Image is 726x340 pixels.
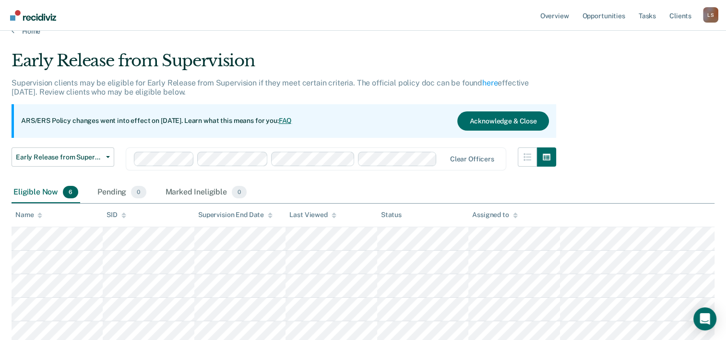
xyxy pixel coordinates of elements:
[198,211,273,219] div: Supervision End Date
[693,307,716,330] div: Open Intercom Messenger
[16,153,102,161] span: Early Release from Supervision
[232,186,247,198] span: 0
[95,182,148,203] div: Pending0
[381,211,402,219] div: Status
[703,7,718,23] button: Profile dropdown button
[15,211,42,219] div: Name
[450,155,494,163] div: Clear officers
[12,27,714,36] a: Home
[10,10,56,21] img: Recidiviz
[703,7,718,23] div: L S
[472,211,517,219] div: Assigned to
[482,78,498,87] a: here
[12,51,556,78] div: Early Release from Supervision
[12,147,114,167] button: Early Release from Supervision
[279,117,292,124] a: FAQ
[12,78,529,97] p: Supervision clients may be eligible for Early Release from Supervision if they meet certain crite...
[107,211,126,219] div: SID
[131,186,146,198] span: 0
[164,182,249,203] div: Marked Ineligible0
[63,186,78,198] span: 6
[457,111,548,131] button: Acknowledge & Close
[21,116,292,126] p: ARS/ERS Policy changes went into effect on [DATE]. Learn what this means for you:
[12,182,80,203] div: Eligible Now6
[289,211,336,219] div: Last Viewed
